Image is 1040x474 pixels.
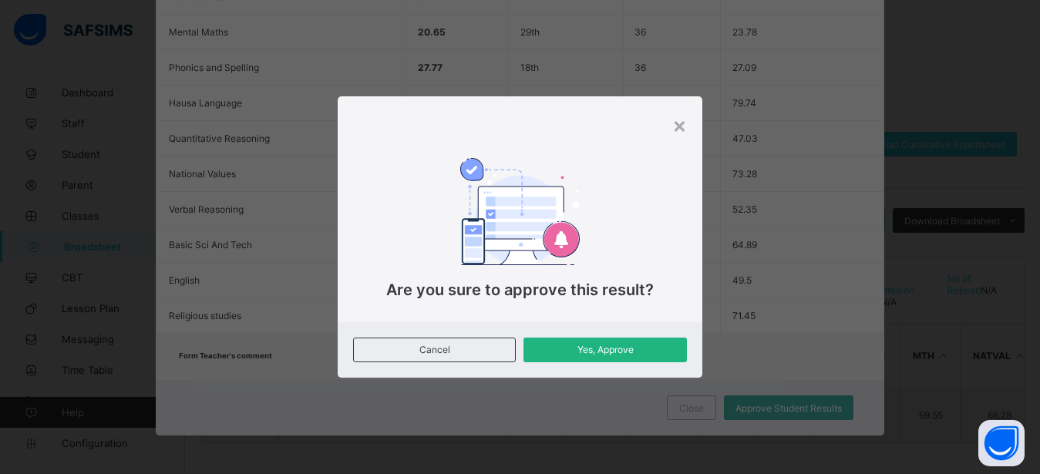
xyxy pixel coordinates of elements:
button: Open asap [978,420,1025,466]
span: Cancel [365,344,503,355]
div: × [672,112,687,138]
span: Are you sure to approve this result? [386,281,654,299]
img: approval.b46c5b665252442170a589d15ef2ebe7.svg [460,158,579,264]
span: Yes, Approve [535,344,675,355]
